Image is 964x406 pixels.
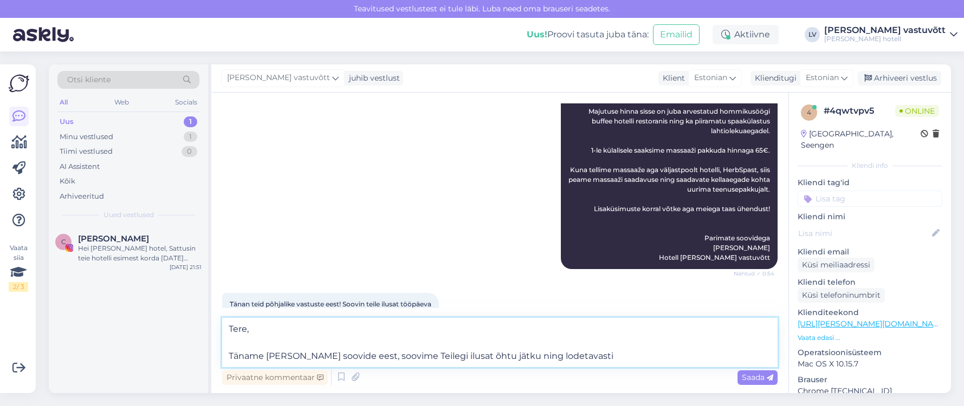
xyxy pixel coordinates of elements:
[60,116,74,127] div: Uus
[78,234,149,244] span: Carol Leiste
[184,132,197,142] div: 1
[222,370,328,385] div: Privaatne kommentaar
[798,307,942,318] p: Klienditeekond
[742,372,773,382] span: Saada
[60,132,113,142] div: Minu vestlused
[67,74,111,86] span: Otsi kliente
[527,29,547,40] b: Uus!
[734,270,774,278] span: Nähtud ✓ 0:54
[798,277,942,288] p: Kliendi telefon
[527,28,649,41] div: Proovi tasuta juba täna:
[798,333,942,343] p: Vaata edasi ...
[57,95,70,109] div: All
[806,72,839,84] span: Estonian
[824,104,895,117] div: # 4qwtvpv5
[798,347,942,358] p: Operatsioonisüsteem
[807,108,811,116] span: 4
[653,24,700,45] button: Emailid
[112,95,131,109] div: Web
[9,243,28,292] div: Vaata siia
[694,72,727,84] span: Estonian
[798,358,942,370] p: Mac OS X 10.15.7
[805,27,820,42] div: LV
[798,385,942,397] p: Chrome [TECHNICAL_ID]
[798,258,875,272] div: Küsi meiliaadressi
[222,318,778,367] textarea: Tere, Täname [PERSON_NAME] soovide eest, soovime Teilegi ilusat õhtu jätku ning lodetavasti
[798,161,942,171] div: Kliendi info
[798,177,942,188] p: Kliendi tag'id
[658,73,685,84] div: Klient
[751,73,797,84] div: Klienditugi
[801,128,921,151] div: [GEOGRAPHIC_DATA], Seengen
[60,176,75,187] div: Kõik
[173,95,199,109] div: Socials
[798,246,942,258] p: Kliendi email
[103,210,154,220] span: Uued vestlused
[170,263,202,271] div: [DATE] 21:51
[824,26,946,35] div: [PERSON_NAME] vastuvõtt
[230,300,433,318] span: Tänan teid põhjalike vastuste eest! Soovin teile ilusat tööpäeva ning võtan peagi e-posti [PERSON...
[798,288,885,303] div: Küsi telefoninumbrit
[824,35,946,43] div: [PERSON_NAME] hotell
[9,282,28,292] div: 2 / 3
[858,71,941,86] div: Arhiveeri vestlus
[345,73,400,84] div: juhib vestlust
[824,26,957,43] a: [PERSON_NAME] vastuvõtt[PERSON_NAME] hotell
[798,319,947,329] a: [URL][PERSON_NAME][DOMAIN_NAME]
[61,238,66,246] span: C
[78,244,202,263] div: Hei [PERSON_NAME] hotel, Sattusin teie hotelli esimest korda [DATE] aasta detsembris. Sõbranna vi...
[798,374,942,385] p: Brauser
[60,146,113,157] div: Tiimi vestlused
[895,105,939,117] span: Online
[60,191,104,202] div: Arhiveeritud
[182,146,197,157] div: 0
[713,25,779,44] div: Aktiivne
[798,227,930,239] input: Lisa nimi
[9,73,29,94] img: Askly Logo
[798,191,942,207] input: Lisa tag
[60,161,100,172] div: AI Assistent
[227,72,330,84] span: [PERSON_NAME] vastuvõtt
[184,116,197,127] div: 1
[798,211,942,222] p: Kliendi nimi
